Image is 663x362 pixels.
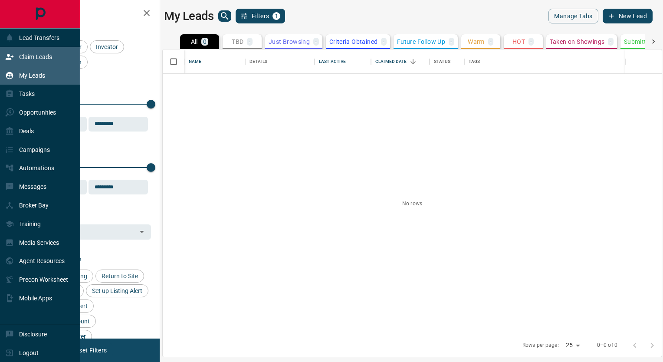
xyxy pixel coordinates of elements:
[469,49,480,74] div: Tags
[218,10,231,22] button: search button
[548,9,598,23] button: Manage Tabs
[189,49,202,74] div: Name
[249,49,267,74] div: Details
[315,39,317,45] p: -
[95,270,144,283] div: Return to Site
[430,49,464,74] div: Status
[273,13,279,19] span: 1
[383,39,384,45] p: -
[232,39,243,45] p: TBD
[203,39,207,45] p: 0
[245,49,315,74] div: Details
[89,287,145,294] span: Set up Listing Alert
[236,9,286,23] button: Filters1
[450,39,452,45] p: -
[512,39,525,45] p: HOT
[249,39,250,45] p: -
[191,39,198,45] p: All
[66,343,112,358] button: Reset Filters
[550,39,605,45] p: Taken on Showings
[562,339,583,352] div: 25
[93,43,121,50] span: Investor
[98,273,141,280] span: Return to Site
[28,9,151,19] h2: Filters
[434,49,450,74] div: Status
[610,39,611,45] p: -
[397,39,445,45] p: Future Follow Up
[184,49,245,74] div: Name
[530,39,532,45] p: -
[315,49,371,74] div: Last Active
[269,39,310,45] p: Just Browsing
[371,49,430,74] div: Claimed Date
[329,39,378,45] p: Criteria Obtained
[375,49,407,74] div: Claimed Date
[164,9,214,23] h1: My Leads
[464,49,625,74] div: Tags
[468,39,485,45] p: Warm
[86,284,148,297] div: Set up Listing Alert
[490,39,492,45] p: -
[90,40,124,53] div: Investor
[319,49,346,74] div: Last Active
[597,342,617,349] p: 0–0 of 0
[407,56,419,68] button: Sort
[136,226,148,238] button: Open
[522,342,559,349] p: Rows per page:
[603,9,653,23] button: New Lead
